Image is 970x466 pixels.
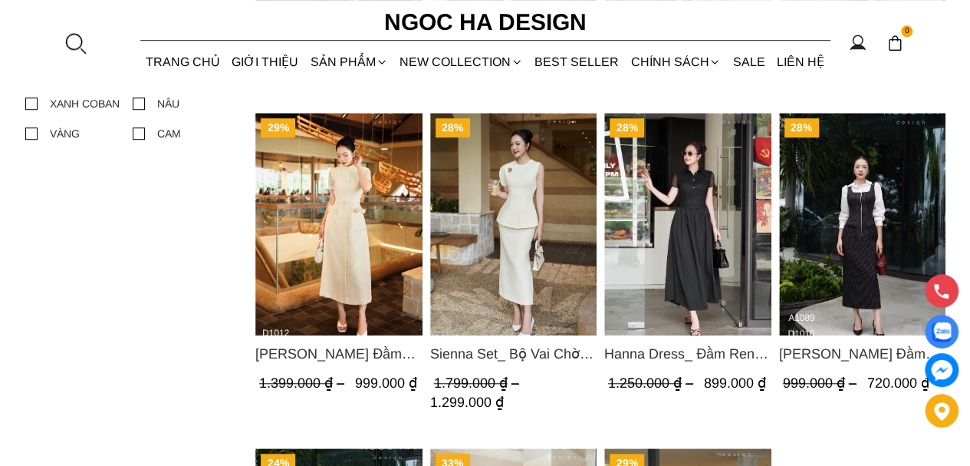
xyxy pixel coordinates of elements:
div: NÂU [157,95,179,112]
span: 1.299.000 ₫ [429,395,503,410]
a: Product image - Sienna Set_ Bộ Vai Chờm Bất Đối Xứng Mix Chân Váy Bút Chì BJ143 [429,113,597,335]
span: [PERSON_NAME] Đầm Kẻ Sọc Sát Nách Khóa Đồng D1010 [778,343,945,365]
div: CAM [157,125,181,142]
a: NEW COLLECTION [393,41,528,82]
span: [PERSON_NAME] Đầm Ren Đính Hoa Túi Màu Kem D1012 [255,343,423,365]
span: 999.000 ₫ [355,375,417,391]
div: Chính sách [625,41,727,82]
a: Link to Hanna Dress_ Đầm Ren Mix Vải Thô Màu Đen D1011 [604,343,771,365]
a: Product image - Mary Dress_ Đầm Kẻ Sọc Sát Nách Khóa Đồng D1010 [778,113,945,335]
a: Ngoc Ha Design [370,4,600,41]
img: img-CART-ICON-ksit0nf1 [886,35,903,51]
span: 1.250.000 ₫ [608,375,697,391]
div: XANH COBAN [50,95,120,112]
img: Sienna Set_ Bộ Vai Chờm Bất Đối Xứng Mix Chân Váy Bút Chì BJ143 [429,113,597,335]
span: 899.000 ₫ [704,375,766,391]
a: GIỚI THIỆU [226,41,304,82]
div: VÀNG [50,125,80,142]
a: Product image - Hanna Dress_ Đầm Ren Mix Vải Thô Màu Đen D1011 [604,113,771,335]
span: Sienna Set_ Bộ Vai Chờm Bất Đối Xứng Mix Chân Váy Bút Chì BJ143 [429,343,597,365]
a: TRANG CHỦ [140,41,226,82]
a: BEST SELLER [529,41,625,82]
a: Link to Sienna Set_ Bộ Vai Chờm Bất Đối Xứng Mix Chân Váy Bút Chì BJ143 [429,343,597,365]
span: 999.000 ₫ [782,375,860,391]
div: SẢN PHẨM [304,41,393,82]
img: Catherine Dress_ Đầm Ren Đính Hoa Túi Màu Kem D1012 [255,113,423,335]
img: Mary Dress_ Đầm Kẻ Sọc Sát Nách Khóa Đồng D1010 [778,113,945,335]
span: 0 [901,25,913,38]
span: 1.399.000 ₫ [259,375,348,391]
a: SALE [727,41,771,82]
span: 720.000 ₫ [866,375,929,391]
span: Hanna Dress_ Đầm Ren Mix Vải Thô Màu Đen D1011 [604,343,771,365]
a: Link to Catherine Dress_ Đầm Ren Đính Hoa Túi Màu Kem D1012 [255,343,423,365]
a: Link to Mary Dress_ Đầm Kẻ Sọc Sát Nách Khóa Đồng D1010 [778,343,945,365]
span: 1.799.000 ₫ [433,375,522,391]
img: Hanna Dress_ Đầm Ren Mix Vải Thô Màu Đen D1011 [604,113,771,335]
a: Product image - Catherine Dress_ Đầm Ren Đính Hoa Túi Màu Kem D1012 [255,113,423,335]
img: Display image [932,322,951,342]
a: messenger [925,353,958,387]
a: Display image [925,315,958,349]
a: LIÊN HỆ [771,41,830,82]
